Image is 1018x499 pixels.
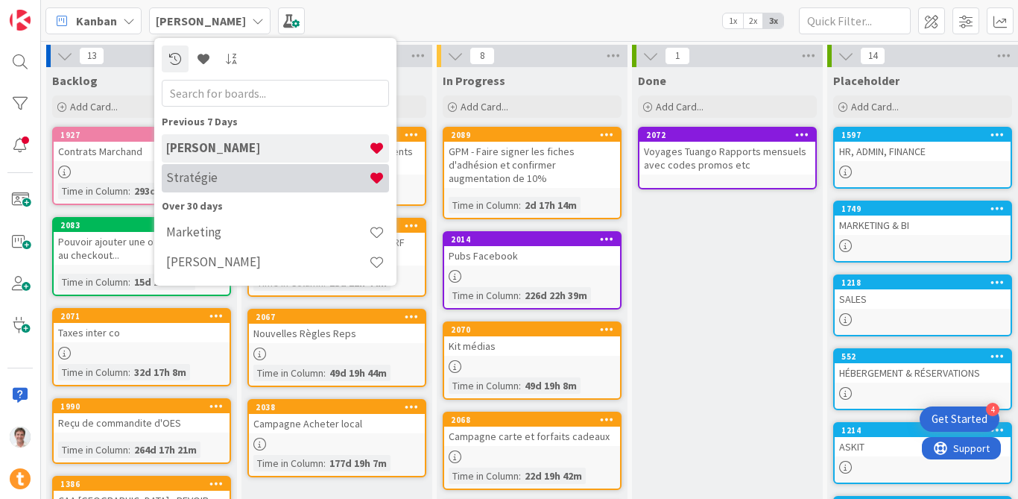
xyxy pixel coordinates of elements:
[835,276,1011,289] div: 1218
[835,202,1011,216] div: 1749
[54,310,230,342] div: 2071Taxes inter co
[449,287,519,304] div: Time in Column
[444,142,620,188] div: GPM - Faire signer les fiches d'adhésion et confirmer augmentation de 10%
[54,400,230,413] div: 1990
[128,183,130,199] span: :
[763,13,783,28] span: 3x
[835,216,1011,235] div: MARKETING & BI
[932,412,987,427] div: Get Started
[326,455,391,471] div: 177d 19h 7m
[835,202,1011,235] div: 1749MARKETING & BI
[835,142,1011,161] div: HR, ADMIN, FINANCE
[31,2,68,20] span: Support
[60,401,230,412] div: 1990
[461,100,508,113] span: Add Card...
[444,233,620,266] div: 2014Pubs Facebook
[58,364,128,380] div: Time in Column
[60,479,230,489] div: 1386
[521,287,591,304] div: 226d 22h 39m
[54,477,230,491] div: 1386
[54,323,230,342] div: Taxes inter co
[130,442,200,458] div: 264d 17h 21m
[60,130,230,140] div: 1927
[835,289,1011,309] div: SALES
[256,402,425,412] div: 2038
[156,13,246,28] b: [PERSON_NAME]
[470,47,495,65] span: 8
[835,128,1011,142] div: 1597
[162,114,389,130] div: Previous 7 Days
[162,80,389,107] input: Search for boards...
[665,47,690,65] span: 1
[58,183,128,199] div: Time in Column
[54,128,230,142] div: 1927
[449,468,519,484] div: Time in Column
[54,232,230,265] div: Pouvoir ajouter une offre avec 1 click au checkout...
[249,414,425,433] div: Campagne Acheter local
[835,424,1011,456] div: 1214ASKIT
[444,336,620,356] div: Kit médias
[451,130,620,140] div: 2089
[323,455,326,471] span: :
[519,468,521,484] span: :
[835,276,1011,309] div: 1218SALES
[449,377,519,394] div: Time in Column
[323,365,326,381] span: :
[841,425,1011,436] div: 1214
[249,401,425,433] div: 2038Campagne Acheter local
[451,324,620,335] div: 2070
[519,197,521,213] span: :
[54,400,230,433] div: 1990Reçu de commandite d'OES
[920,407,999,432] div: Open Get Started checklist, remaining modules: 4
[10,427,31,448] img: JG
[449,197,519,213] div: Time in Column
[162,198,389,214] div: Over 30 days
[444,413,620,427] div: 2068
[519,287,521,304] span: :
[851,100,899,113] span: Add Card...
[444,246,620,266] div: Pubs Facebook
[443,73,505,88] span: In Progress
[835,350,1011,363] div: 552
[10,10,31,31] img: Visit kanbanzone.com
[166,254,369,269] h4: [PERSON_NAME]
[249,310,425,324] div: 2067
[841,351,1011,362] div: 552
[166,140,369,155] h4: [PERSON_NAME]
[639,142,815,175] div: Voyages Tuango Rapports mensuels avec codes promos etc
[519,377,521,394] span: :
[451,415,620,425] div: 2068
[54,219,230,265] div: 2083Pouvoir ajouter une offre avec 1 click au checkout...
[444,427,620,446] div: Campagne carte et forfaits cadeaux
[253,455,323,471] div: Time in Column
[743,13,763,28] span: 2x
[54,219,230,232] div: 2083
[54,128,230,161] div: 1927Contrats Marchand
[451,234,620,245] div: 2014
[799,7,911,34] input: Quick Filter...
[60,220,230,230] div: 2083
[986,403,999,416] div: 4
[444,323,620,356] div: 2070Kit médias
[521,197,581,213] div: 2d 17h 14m
[444,128,620,188] div: 2089GPM - Faire signer les fiches d'adhésion et confirmer augmentation de 10%
[841,277,1011,288] div: 1218
[835,437,1011,456] div: ASKIT
[521,377,581,394] div: 49d 19h 8m
[444,413,620,446] div: 2068Campagne carte et forfaits cadeaux
[326,365,391,381] div: 49d 19h 44m
[60,311,230,321] div: 2071
[835,424,1011,437] div: 1214
[249,310,425,343] div: 2067Nouvelles Règles Reps
[52,73,98,88] span: Backlog
[835,128,1011,161] div: 1597HR, ADMIN, FINANCE
[128,442,130,458] span: :
[256,312,425,322] div: 2067
[166,170,369,185] h4: Stratégie
[860,47,885,65] span: 14
[58,442,128,458] div: Time in Column
[444,233,620,246] div: 2014
[79,47,104,65] span: 13
[444,128,620,142] div: 2089
[253,365,323,381] div: Time in Column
